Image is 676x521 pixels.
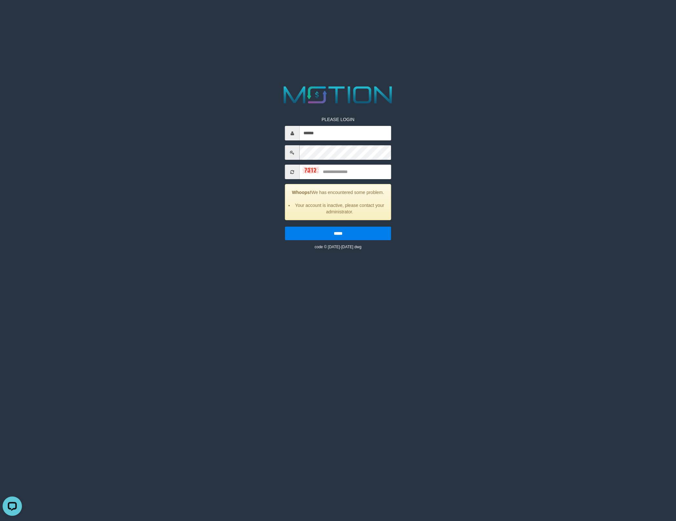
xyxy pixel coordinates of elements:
[292,190,311,195] strong: Whoops!
[314,245,361,249] small: code © [DATE]-[DATE] dwg
[303,167,319,173] img: captcha
[293,202,386,215] li: Your account is inactive, please contact your administrator.
[285,184,391,220] div: We has encountered some problem.
[3,3,22,22] button: Open LiveChat chat widget
[285,116,391,123] p: PLEASE LOGIN
[279,83,397,107] img: MOTION_logo.png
